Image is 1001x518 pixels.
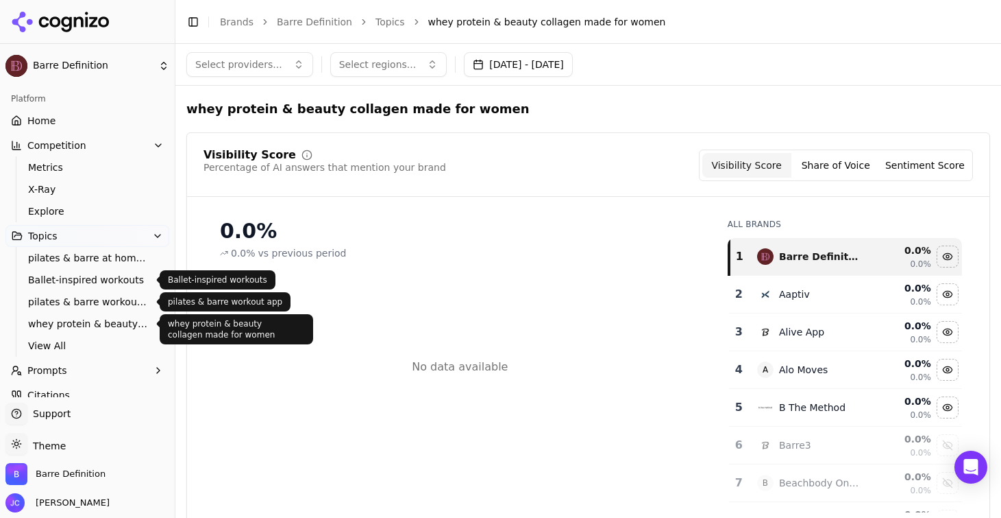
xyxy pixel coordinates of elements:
a: pilates & barre workout app [23,292,153,311]
tr: 6barre3Barre30.0%0.0%Show barre3 data [729,427,962,464]
span: whey protein & beauty collagen made for women [428,15,666,29]
span: vs previous period [258,246,347,260]
button: Show barre3 data [937,434,959,456]
p: Ballet-inspired workouts [168,274,267,285]
a: whey protein & beauty collagen made for women [23,314,153,333]
span: 0.0% [910,410,931,421]
a: X-Ray [23,180,153,199]
span: B [757,475,774,491]
span: A [757,362,774,378]
div: 1 [736,248,743,265]
img: b the method [757,399,774,416]
a: Metrics [23,158,153,177]
a: View All [23,336,153,355]
button: Hide barre definition data [937,246,959,268]
div: Alo Moves [779,363,828,377]
button: Competition [5,134,169,156]
tr: 1barre definitionBarre Definition0.0%0.0%Hide barre definition data [729,238,962,276]
span: Topics [28,229,58,243]
span: View All [28,339,147,353]
a: Ballet-inspired workouts [23,270,153,290]
button: Sentiment Score [880,153,969,178]
span: Barre Definition [33,60,153,72]
nav: breadcrumb [220,15,963,29]
button: Show beachbody on demand data [937,472,959,494]
div: 5 [734,399,743,416]
a: Citations [5,384,169,406]
img: barre definition [757,248,774,265]
button: Share of Voice [791,153,880,178]
div: 4 [734,362,743,378]
button: Hide alive app data [937,321,959,343]
img: aaptiv [757,286,774,303]
span: Home [27,114,55,128]
tr: 5b the methodB The Method0.0%0.0%Hide b the method data [729,389,962,427]
img: Barre Definition [5,55,27,77]
button: Hide b the method data [937,397,959,419]
a: Brands [220,16,254,27]
img: Josh Campbell [5,493,25,513]
div: 0.0 % [872,319,931,333]
span: Competition [27,139,86,152]
div: Percentage of AI answers that mention your brand [203,161,446,174]
div: Alive App [779,325,824,339]
div: Platform [5,88,169,110]
div: 0.0 % [872,281,931,295]
span: 0.0% [231,246,256,260]
div: 0.0 % [872,357,931,370]
div: 6 [734,437,743,454]
span: 0.0% [910,259,931,270]
a: Topics [375,15,405,29]
div: 0.0 % [872,470,931,484]
button: Visibility Score [702,153,791,178]
span: 0.0% [910,447,931,458]
div: Beachbody On Demand [779,476,861,490]
button: Prompts [5,360,169,381]
tr: 4AAlo Moves0.0%0.0%Hide alo moves data [729,351,962,389]
span: Ballet-inspired workouts [28,273,147,287]
span: 0.0% [910,372,931,383]
div: 0.0% [220,219,700,244]
button: Open user button [5,493,110,513]
img: barre3 [757,437,774,454]
span: X-Ray [28,183,147,196]
span: 0.0% [910,485,931,496]
tr: 7BBeachbody On Demand0.0%0.0%Show beachbody on demand data [729,464,962,502]
button: Topics [5,225,169,247]
div: All Brands [728,219,962,230]
div: Visibility Score [203,150,296,161]
span: whey protein & beauty collagen made for women [186,97,554,121]
span: pilates & barre workout app [28,295,147,309]
span: Select providers... [195,58,282,71]
button: [DATE] - [DATE] [464,52,573,77]
button: Hide aaptiv data [937,283,959,305]
span: pilates & barre at home workout equipment [28,251,147,265]
div: No data available [412,359,508,375]
div: B The Method [779,401,845,414]
a: Explore [23,202,153,221]
tr: 2aaptivAaptiv0.0%0.0%Hide aaptiv data [729,276,962,314]
div: 2 [734,286,743,303]
span: Theme [27,440,66,451]
div: 3 [734,324,743,340]
tr: 3alive appAlive App0.0%0.0%Hide alive app data [729,314,962,351]
span: 0.0% [910,296,931,307]
div: 0.0 % [872,395,931,408]
button: Hide alo moves data [937,359,959,381]
div: Aaptiv [779,287,810,301]
img: alive app [757,324,774,340]
p: pilates & barre workout app [168,296,282,307]
span: Metrics [28,161,147,174]
div: 7 [734,475,743,491]
span: Select regions... [339,58,417,71]
a: Barre Definition [277,15,352,29]
button: Open organization switcher [5,463,106,485]
div: 0.0 % [872,432,931,446]
div: 0.0 % [872,244,931,257]
a: pilates & barre at home workout equipment [23,248,153,268]
span: Support [27,407,71,421]
p: whey protein & beauty collagen made for women [168,318,305,340]
span: 0.0% [910,334,931,345]
span: whey protein & beauty collagen made for women [28,317,147,331]
div: Open Intercom Messenger [954,451,987,484]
